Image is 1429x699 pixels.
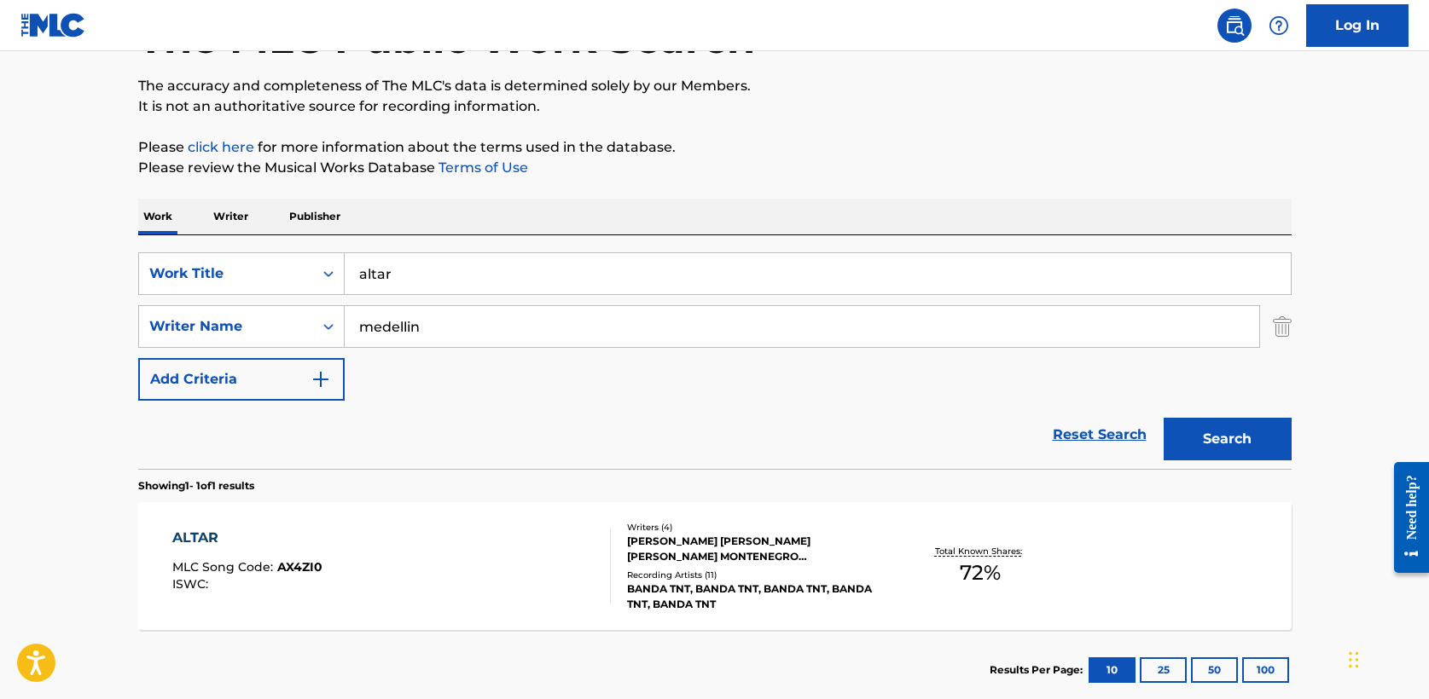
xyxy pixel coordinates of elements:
[1273,305,1292,348] img: Delete Criterion
[935,545,1026,557] p: Total Known Shares:
[149,263,303,284] div: Work Title
[627,534,885,564] div: [PERSON_NAME] [PERSON_NAME] [PERSON_NAME] MONTENEGRO [PERSON_NAME], HAANIEL [PERSON_NAME] [PERSON...
[960,557,1001,588] span: 72 %
[1044,416,1155,453] a: Reset Search
[1262,9,1296,43] div: Help
[1164,418,1292,460] button: Search
[138,502,1292,630] a: ALTARMLC Song Code:AX4ZI0ISWC:Writers (4)[PERSON_NAME] [PERSON_NAME] [PERSON_NAME] MONTENEGRO [PE...
[188,139,254,155] a: click here
[990,662,1087,678] p: Results Per Page:
[138,358,345,401] button: Add Criteria
[1217,9,1252,43] a: Public Search
[138,158,1292,178] p: Please review the Musical Works Database
[149,316,303,337] div: Writer Name
[20,13,86,38] img: MLC Logo
[311,369,331,390] img: 9d2ae6d4665cec9f34b9.svg
[1344,617,1429,699] iframe: Chat Widget
[1224,15,1245,36] img: search
[277,559,322,575] span: AX4ZI0
[1306,4,1409,47] a: Log In
[1269,15,1289,36] img: help
[138,137,1292,158] p: Please for more information about the terms used in the database.
[435,159,528,176] a: Terms of Use
[172,576,212,592] span: ISWC :
[1140,657,1187,683] button: 25
[1349,634,1359,685] div: Drag
[138,199,177,234] p: Work
[627,569,885,581] div: Recording Artists ( 11 )
[138,76,1292,96] p: The accuracy and completeness of The MLC's data is determined solely by our Members.
[208,199,253,234] p: Writer
[138,252,1292,469] form: Search Form
[627,521,885,534] div: Writers ( 4 )
[1191,657,1238,683] button: 50
[1242,657,1289,683] button: 100
[138,96,1292,117] p: It is not an authoritative source for recording information.
[284,199,346,234] p: Publisher
[172,528,322,548] div: ALTAR
[138,478,254,494] p: Showing 1 - 1 of 1 results
[1089,657,1136,683] button: 10
[627,581,885,612] div: BANDA TNT, BANDA TNT, BANDA TNT, BANDA TNT, BANDA TNT
[172,559,277,575] span: MLC Song Code :
[1381,449,1429,586] iframe: Resource Center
